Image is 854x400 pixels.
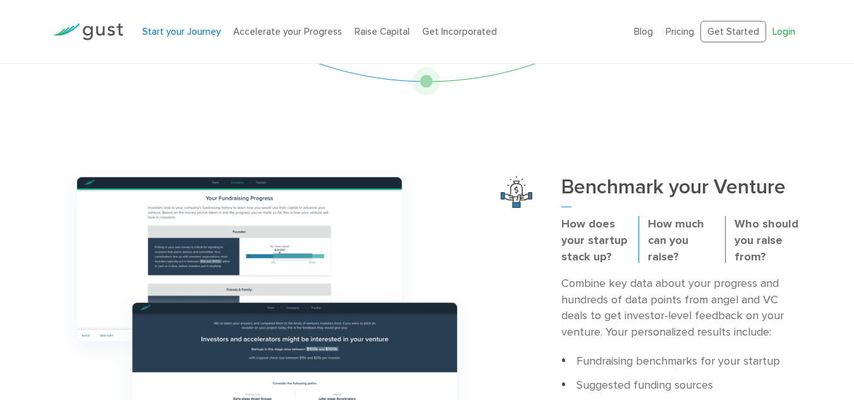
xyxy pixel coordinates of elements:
p: How much can you raise? [648,216,716,265]
p: How does your startup stack up? [561,216,629,265]
li: Fundraising benchmarks for your startup [561,353,802,370]
a: Pricing [666,26,694,37]
p: Combine key data about your progress and hundreds of data points from angel and VC deals to get i... [561,276,802,341]
a: Start your Journey [142,26,221,37]
a: Blog [634,26,653,37]
a: Get Started [700,21,766,43]
a: Raise Capital [355,26,410,37]
img: Gust Logo [52,23,123,40]
a: Login [772,26,795,37]
img: Benchmark Your Venture [501,176,532,208]
h3: Benchmark your Venture [561,176,802,207]
li: Suggested funding sources [561,377,802,394]
p: Who should you raise from? [735,216,802,265]
a: Accelerate your Progress [233,26,342,37]
a: Get Incorporated [422,26,497,37]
